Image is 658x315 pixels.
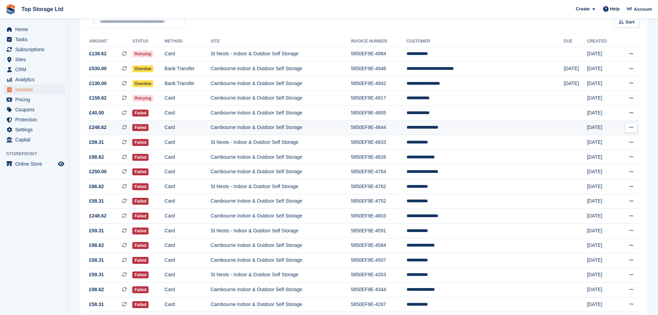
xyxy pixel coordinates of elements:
[211,106,351,121] td: Cambourne Indoor & Outdoor Self Storage
[587,282,617,297] td: [DATE]
[164,47,210,62] td: Card
[3,159,65,169] a: menu
[89,301,104,308] span: £58.31
[211,209,351,224] td: Cambourne Indoor & Outdoor Self Storage
[89,65,107,72] span: £530.00
[3,65,65,74] a: menu
[3,45,65,54] a: menu
[634,6,652,13] span: Account
[211,253,351,268] td: Cambourne Indoor & Outdoor Self Storage
[576,6,590,12] span: Create
[164,76,210,91] td: Bank Transfer
[3,105,65,114] a: menu
[351,179,407,194] td: 5850EF9E-4762
[132,198,149,205] span: Failed
[164,223,210,238] td: Card
[132,213,149,220] span: Failed
[89,242,104,249] span: £98.62
[3,25,65,34] a: menu
[351,223,407,238] td: 5850EF9E-4591
[211,297,351,312] td: Cambourne Indoor & Outdoor Self Storage
[132,124,149,131] span: Failed
[211,165,351,179] td: Cambourne Indoor & Outdoor Self Storage
[164,194,210,209] td: Card
[610,6,620,12] span: Help
[211,179,351,194] td: St Neots - Indoor & Outdoor Self Storage
[587,135,617,150] td: [DATE]
[587,194,617,209] td: [DATE]
[3,135,65,145] a: menu
[89,109,104,117] span: £40.00
[211,194,351,209] td: Cambourne Indoor & Outdoor Self Storage
[587,238,617,253] td: [DATE]
[132,228,149,234] span: Failed
[351,297,407,312] td: 5850EF9E-4267
[164,268,210,282] td: Card
[351,135,407,150] td: 5850EF9E-4833
[57,160,65,168] a: Preview store
[587,209,617,224] td: [DATE]
[15,55,57,64] span: Sites
[132,36,164,47] th: Status
[211,238,351,253] td: Cambourne Indoor & Outdoor Self Storage
[164,120,210,135] td: Card
[6,4,16,15] img: stora-icon-8386f47178a22dfd0bd8f6a31ec36ba5ce8667c1dd55bd0f319d3a0aa187defe.svg
[164,253,210,268] td: Card
[132,242,149,249] span: Failed
[351,165,407,179] td: 5850EF9E-4764
[351,238,407,253] td: 5850EF9E-4584
[89,124,107,131] span: £248.62
[132,65,153,72] span: Overdue
[89,271,104,278] span: £59.31
[564,36,587,47] th: Due
[132,168,149,175] span: Failed
[89,94,107,102] span: £158.62
[3,75,65,84] a: menu
[132,301,149,308] span: Failed
[3,115,65,124] a: menu
[164,165,210,179] td: Card
[351,106,407,121] td: 5850EF9E-4855
[88,36,132,47] th: Amount
[351,47,407,62] td: 5850EF9E-4984
[587,297,617,312] td: [DATE]
[351,194,407,209] td: 5850EF9E-4752
[89,257,104,264] span: £58.31
[15,25,57,34] span: Home
[132,95,153,102] span: Retrying
[15,45,57,54] span: Subscriptions
[164,91,210,106] td: Card
[132,154,149,161] span: Failed
[89,227,104,234] span: £59.31
[211,36,351,47] th: Site
[15,105,57,114] span: Coupons
[89,197,104,205] span: £58.31
[132,110,149,117] span: Failed
[3,85,65,94] a: menu
[164,135,210,150] td: Card
[211,223,351,238] td: St Neots - Indoor & Outdoor Self Storage
[164,282,210,297] td: Card
[587,91,617,106] td: [DATE]
[407,36,564,47] th: Customer
[164,297,210,312] td: Card
[564,62,587,76] td: [DATE]
[587,179,617,194] td: [DATE]
[564,76,587,91] td: [DATE]
[15,65,57,74] span: CRM
[351,91,407,106] td: 5850EF9E-4917
[15,159,57,169] span: Online Store
[89,212,107,220] span: £248.62
[132,257,149,264] span: Failed
[164,62,210,76] td: Bank Transfer
[587,268,617,282] td: [DATE]
[164,150,210,165] td: Card
[351,209,407,224] td: 5850EF9E-4603
[89,168,107,175] span: £250.00
[15,85,57,94] span: Invoices
[132,50,153,57] span: Retrying
[211,91,351,106] td: Cambourne Indoor & Outdoor Self Storage
[15,125,57,135] span: Settings
[164,106,210,121] td: Card
[211,47,351,62] td: St Neots - Indoor & Outdoor Self Storage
